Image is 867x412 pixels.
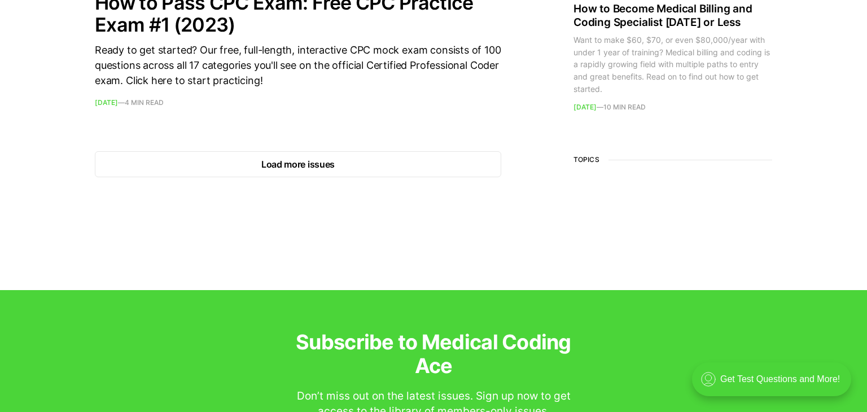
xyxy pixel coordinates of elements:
[95,151,501,177] button: Load more issues
[573,3,772,30] h2: How to Become Medical Billing and Coding Specialist [DATE] or Less
[573,104,772,111] footer: —
[573,156,772,164] h3: Topics
[573,3,772,111] a: How to Become Medical Billing and Coding Specialist [DATE] or Less Want to make $60, $70, or even...
[95,99,501,106] footer: —
[95,42,501,88] div: Ready to get started? Our free, full-length, interactive CPC mock exam consists of 100 questions ...
[125,99,164,106] span: 4 min read
[573,103,597,112] time: [DATE]
[95,98,118,107] time: [DATE]
[287,331,580,378] h3: Subscribe to Medical Coding Ace
[682,357,867,412] iframe: portal-trigger
[573,34,772,95] div: Want to make $60, $70, or even $80,000/year with under 1 year of training? Medical billing and co...
[603,104,646,111] span: 10 min read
